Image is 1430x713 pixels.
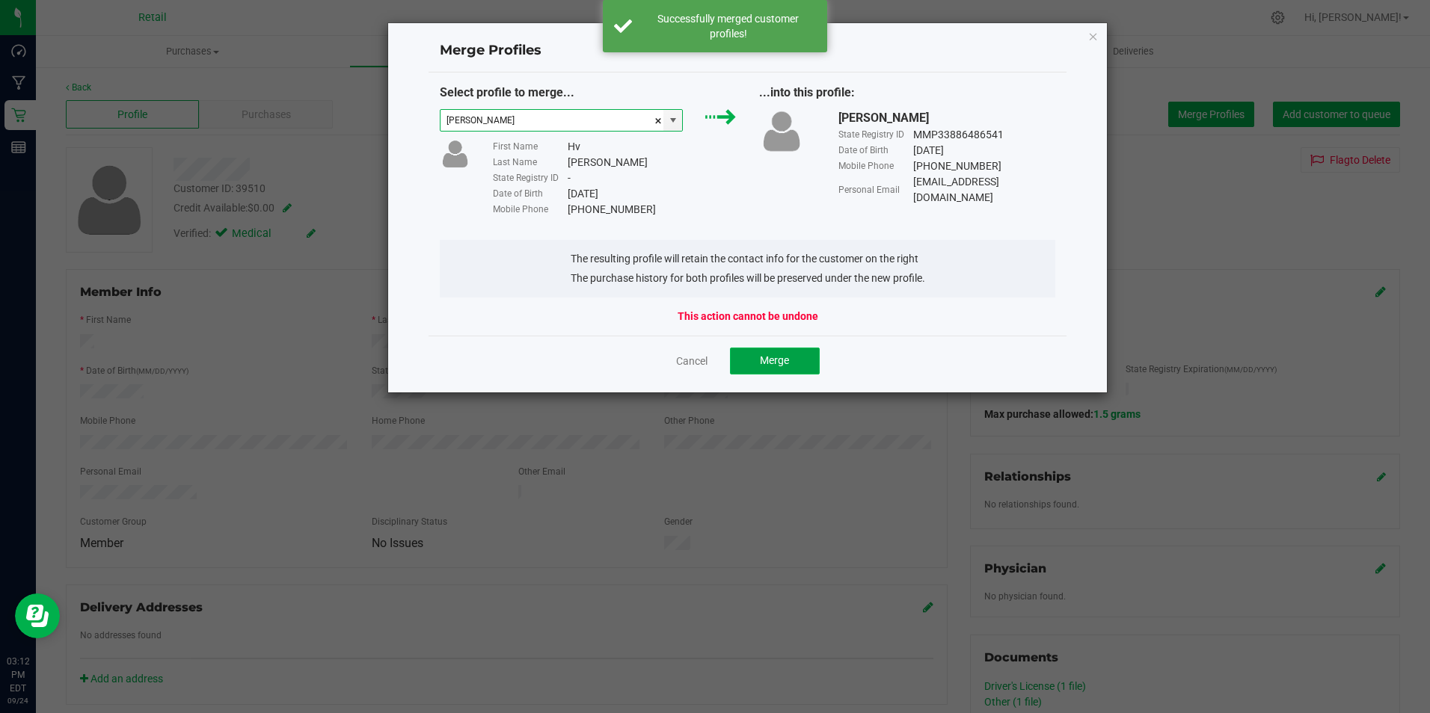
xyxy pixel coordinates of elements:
[705,109,736,125] img: green_arrow.svg
[730,348,820,374] button: Merge
[838,143,913,157] div: Date of Birth
[913,174,1055,206] div: [EMAIL_ADDRESS][DOMAIN_NAME]
[571,271,925,286] li: The purchase history for both profiles will be preserved under the new profile.
[440,41,1056,61] h4: Merge Profiles
[493,140,568,153] div: First Name
[493,203,568,216] div: Mobile Phone
[568,170,571,186] div: -
[568,202,656,217] div: [PHONE_NUMBER]
[493,155,568,169] div: Last Name
[568,186,598,202] div: [DATE]
[1088,27,1099,45] button: Close
[440,85,574,99] span: Select profile to merge...
[568,139,580,155] div: Hv
[913,127,1004,143] div: MMP33886486541
[759,109,804,153] img: user-icon.png
[440,139,470,170] img: user-icon.png
[838,159,913,173] div: Mobile Phone
[838,183,913,197] div: Personal Email
[678,309,818,324] strong: This action cannot be undone
[15,593,60,638] iframe: Resource center
[759,85,855,99] span: ...into this profile:
[571,251,925,267] li: The resulting profile will retain the contact info for the customer on the right
[493,187,568,200] div: Date of Birth
[913,158,1001,174] div: [PHONE_NUMBER]
[838,128,913,141] div: State Registry ID
[838,109,929,127] div: [PERSON_NAME]
[493,171,568,185] div: State Registry ID
[654,110,663,132] span: clear
[913,143,944,158] div: [DATE]
[640,11,816,41] div: Successfully merged customer profiles!
[760,354,789,366] span: Merge
[441,110,664,131] input: Type customer name to search
[676,354,708,368] a: Cancel
[568,155,648,170] div: [PERSON_NAME]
